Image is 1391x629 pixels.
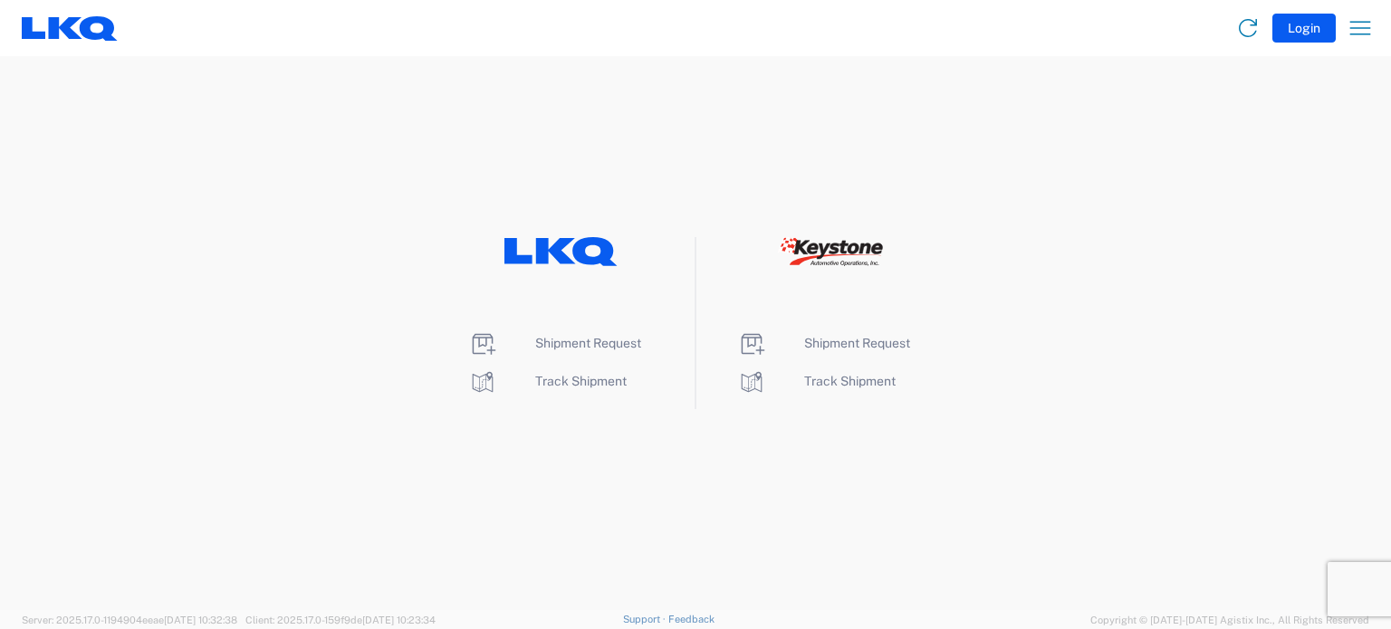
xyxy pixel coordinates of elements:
[535,336,641,350] span: Shipment Request
[22,615,237,625] span: Server: 2025.17.0-1194904eeae
[737,336,910,350] a: Shipment Request
[668,614,715,624] a: Feedback
[362,615,436,625] span: [DATE] 10:23:34
[804,336,910,350] span: Shipment Request
[804,374,896,388] span: Track Shipment
[468,336,641,350] a: Shipment Request
[1090,612,1369,628] span: Copyright © [DATE]-[DATE] Agistix Inc., All Rights Reserved
[535,374,627,388] span: Track Shipment
[245,615,436,625] span: Client: 2025.17.0-159f9de
[468,374,627,388] a: Track Shipment
[623,614,668,624] a: Support
[1272,14,1336,43] button: Login
[164,615,237,625] span: [DATE] 10:32:38
[737,374,896,388] a: Track Shipment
